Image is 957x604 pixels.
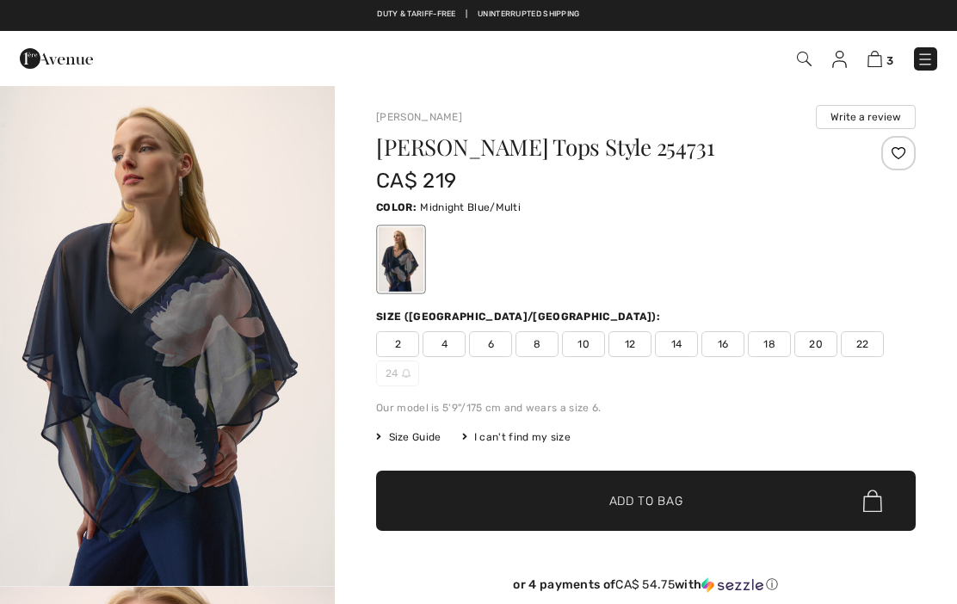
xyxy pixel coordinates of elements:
[701,577,763,593] img: Sezzle
[379,227,423,292] div: Midnight Blue/Multi
[832,51,847,68] img: My Info
[376,429,441,445] span: Size Guide
[423,331,466,357] span: 4
[420,201,521,213] span: Midnight Blue/Multi
[797,52,812,66] img: Search
[20,41,93,76] img: 1ère Avenue
[748,331,791,357] span: 18
[20,49,93,65] a: 1ère Avenue
[615,577,675,592] span: CA$ 54.75
[701,331,744,357] span: 16
[376,136,825,158] h1: [PERSON_NAME] Tops Style 254731
[376,361,419,386] span: 24
[376,577,916,599] div: or 4 payments ofCA$ 54.75withSezzle Click to learn more about Sezzle
[917,51,934,68] img: Menu
[516,331,559,357] span: 8
[655,331,698,357] span: 14
[376,111,462,123] a: [PERSON_NAME]
[794,331,837,357] span: 20
[886,54,893,67] span: 3
[816,105,916,129] button: Write a review
[863,490,882,512] img: Bag.svg
[376,577,916,593] div: or 4 payments of with
[376,331,419,357] span: 2
[841,331,884,357] span: 22
[867,51,882,67] img: Shopping Bag
[376,309,664,324] div: Size ([GEOGRAPHIC_DATA]/[GEOGRAPHIC_DATA]):
[376,201,417,213] span: Color:
[376,169,456,193] span: CA$ 219
[562,331,605,357] span: 10
[867,48,893,69] a: 3
[609,492,683,510] span: Add to Bag
[402,369,411,378] img: ring-m.svg
[376,400,916,416] div: Our model is 5'9"/175 cm and wears a size 6.
[608,331,651,357] span: 12
[462,429,571,445] div: I can't find my size
[469,331,512,357] span: 6
[376,471,916,531] button: Add to Bag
